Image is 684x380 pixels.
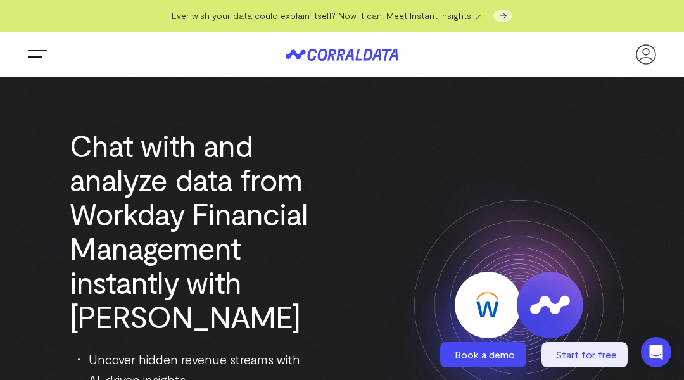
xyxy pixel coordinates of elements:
span: Start for free [555,348,617,360]
span: Book a demo [455,348,515,360]
a: Book a demo [440,342,529,367]
span: Ever wish your data could explain itself? Now it can. Meet Instant Insights 🪄 [172,10,484,21]
h1: Chat with and analyze data from Workday Financial Management instantly with [PERSON_NAME] [70,128,310,333]
button: Trigger Menu [25,42,51,67]
div: Open Intercom Messenger [641,337,671,367]
a: Start for free [541,342,630,367]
